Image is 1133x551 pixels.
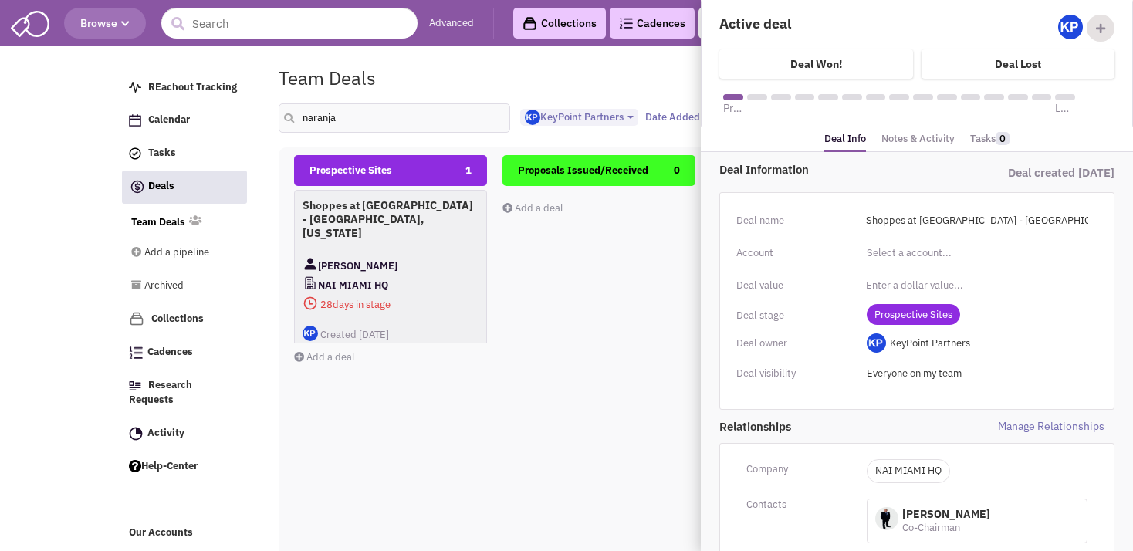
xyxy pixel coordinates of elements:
[518,164,648,177] span: Proposals Issued/Received
[129,346,143,359] img: Cadences_logo.png
[148,147,176,160] span: Tasks
[320,328,389,341] span: Created [DATE]
[131,272,225,301] a: Archived
[131,215,185,230] a: Team Deals
[902,521,960,534] span: Co-Chairman
[129,381,141,390] img: Research.png
[161,8,418,39] input: Search
[122,171,247,204] a: Deals
[309,164,392,177] span: Prospective Sites
[129,526,193,539] span: Our Accounts
[736,363,857,384] div: Deal visibility
[1055,100,1075,116] span: Lease executed
[303,275,318,291] img: CompanyLogo
[736,306,857,326] div: Deal stage
[641,109,717,126] button: Date Added
[513,8,606,39] a: Collections
[303,295,479,314] span: days in stage
[1058,15,1083,39] img: Gp5tB00MpEGTGSMiAkF79g.png
[465,155,472,186] span: 1
[121,419,246,448] a: Activity
[121,371,246,415] a: Research Requests
[129,379,192,407] span: Research Requests
[736,495,857,515] div: Contacts
[736,243,857,263] div: Account
[719,161,917,177] div: Deal Information
[151,312,204,325] span: Collections
[121,106,246,135] a: Calendar
[867,304,960,325] span: Prospective Sites
[719,418,917,434] span: Relationships
[318,256,397,275] span: [PERSON_NAME]
[736,275,857,296] div: Deal value
[147,426,184,439] span: Activity
[867,459,950,483] p: NAI MIAMI HQ
[129,311,144,326] img: icon-collection-lavender.png
[736,333,857,353] div: Deal owner
[121,139,246,168] a: Tasks
[320,298,333,311] span: 28
[130,177,145,196] img: icon-deals.svg
[147,346,193,359] span: Cadences
[970,128,1010,150] a: Tasks
[736,459,857,479] div: Company
[881,128,955,150] a: Notes & Activity
[121,304,246,334] a: Collections
[867,241,999,265] input: Select a account...
[857,208,1097,233] input: Enter a deal name...
[148,113,190,127] span: Calendar
[723,100,743,116] span: Prospective Sites
[523,16,537,31] img: icon-collection-lavender-black.svg
[790,57,842,71] h4: Deal Won!
[645,110,700,123] span: Date Added
[719,15,907,32] h4: Active deal
[917,161,1114,184] div: Deal created [DATE]
[429,16,474,31] a: Advanced
[129,427,143,441] img: Activity.png
[129,114,141,127] img: Calendar.png
[294,350,355,363] a: Add a deal
[121,338,246,367] a: Cadences
[303,256,318,272] img: Contact Image
[121,519,246,548] a: Our Accounts
[121,73,246,103] a: REachout Tracking
[64,8,146,39] button: Browse
[525,110,624,123] span: KeyPoint Partners
[736,211,857,231] div: Deal name
[857,273,1097,298] input: Enter a dollar value...
[996,132,1010,145] span: 0
[121,452,246,482] a: Help-Center
[279,103,510,133] input: Search deals
[131,238,225,268] a: Add a pipeline
[148,80,237,93] span: REachout Tracking
[129,460,141,472] img: help.png
[890,336,970,350] span: KeyPoint Partners
[995,57,1041,71] h4: Deal Lost
[303,296,318,311] img: icon-daysinstage-red.png
[875,507,898,530] img: uZNzieh7IkSIR7FAhLW_LA.jpg
[520,109,638,127] button: KeyPoint Partners
[129,147,141,160] img: icon-tasks.png
[1087,15,1114,42] div: Add Collaborator
[619,18,633,29] img: Cadences_logo.png
[80,16,130,30] span: Browse
[303,198,479,240] h4: Shoppes at [GEOGRAPHIC_DATA] - [GEOGRAPHIC_DATA], [US_STATE]
[318,275,388,295] span: NAI MIAMI HQ
[867,361,1087,386] input: Select a privacy option...
[902,507,990,521] span: [PERSON_NAME]
[11,8,49,37] img: SmartAdmin
[674,155,680,186] span: 0
[502,201,563,215] a: Add a deal
[279,68,376,88] h1: Team Deals
[610,8,695,39] a: Cadences
[917,418,1114,434] span: Manage Relationships
[525,110,540,125] img: Gp5tB00MpEGTGSMiAkF79g.png
[824,128,866,153] a: Deal Info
